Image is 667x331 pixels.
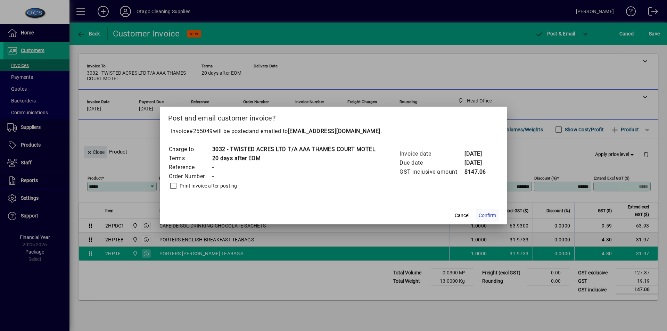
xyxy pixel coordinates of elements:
[212,145,376,154] td: 3032 - TWISTED ACRES LTD T/A AAA THAMES COURT MOTEL
[168,154,212,163] td: Terms
[464,158,492,167] td: [DATE]
[455,212,469,219] span: Cancel
[288,128,380,134] b: [EMAIL_ADDRESS][DOMAIN_NAME]
[399,167,464,176] td: GST inclusive amount
[399,158,464,167] td: Due date
[189,128,213,134] span: #255049
[160,107,508,127] h2: Post and email customer invoice?
[464,149,492,158] td: [DATE]
[464,167,492,176] td: $147.06
[178,182,237,189] label: Print invoice after posting
[451,209,473,222] button: Cancel
[212,163,376,172] td: -
[168,163,212,172] td: Reference
[476,209,499,222] button: Confirm
[212,172,376,181] td: -
[399,149,464,158] td: Invoice date
[168,127,499,135] p: Invoice will be posted .
[168,145,212,154] td: Charge to
[168,172,212,181] td: Order Number
[479,212,496,219] span: Confirm
[212,154,376,163] td: 20 days after EOM
[249,128,380,134] span: and emailed to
